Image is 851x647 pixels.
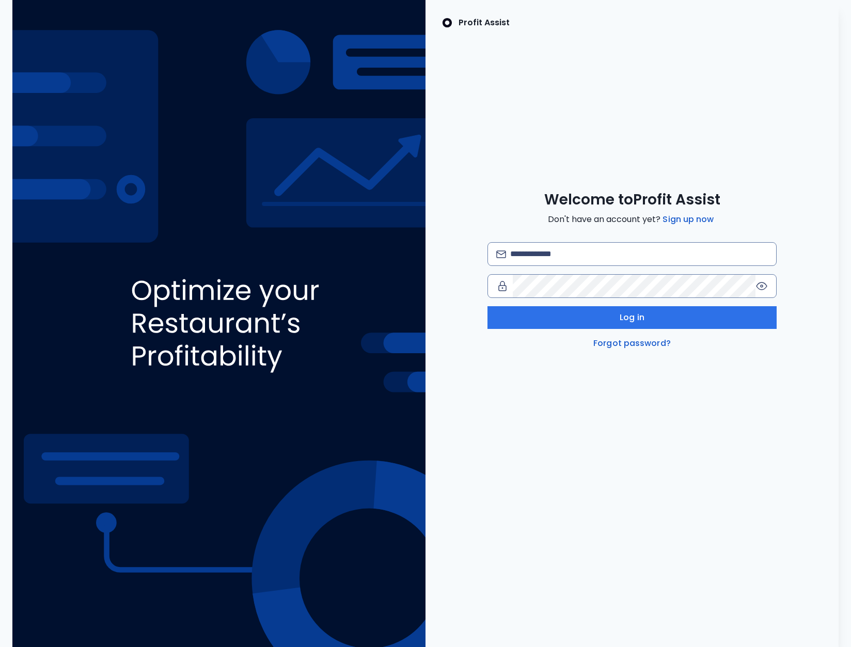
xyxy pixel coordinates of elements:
[620,311,644,324] span: Log in
[548,213,716,226] span: Don't have an account yet?
[496,250,506,258] img: email
[487,306,777,329] button: Log in
[459,17,510,29] p: Profit Assist
[442,17,452,29] img: SpotOn Logo
[544,191,720,209] span: Welcome to Profit Assist
[660,213,716,226] a: Sign up now
[591,337,673,350] a: Forgot password?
